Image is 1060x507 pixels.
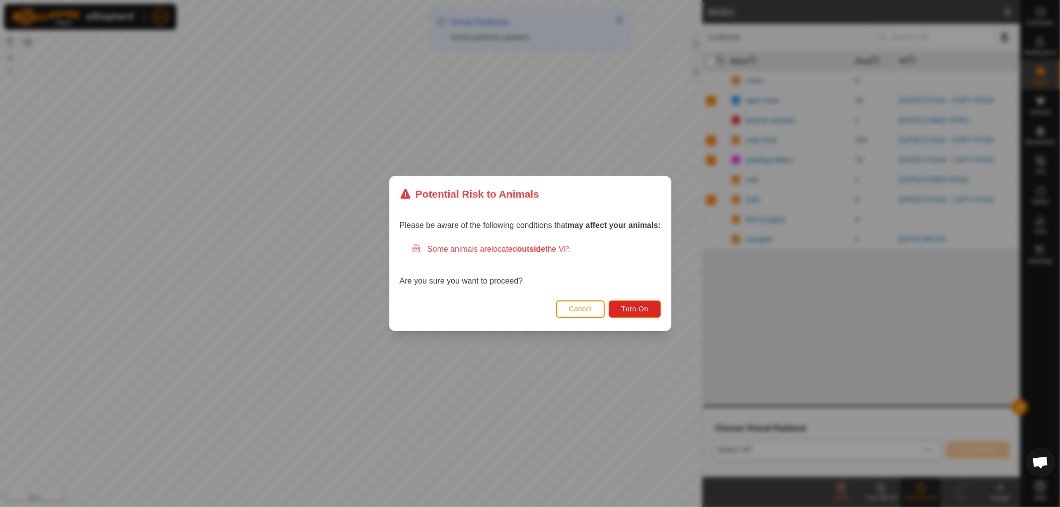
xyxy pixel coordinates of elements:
button: Turn On [609,300,660,318]
strong: outside [517,245,545,253]
span: located the VP. [491,245,571,253]
div: Are you sure you want to proceed? [400,243,661,287]
span: Turn On [621,305,648,313]
span: Please be aware of the following conditions that [400,221,661,229]
button: Cancel [556,300,605,318]
div: Potential Risk to Animals [400,186,539,202]
span: Cancel [569,305,592,313]
div: Some animals are [411,243,661,255]
div: Open chat [1026,447,1056,477]
strong: may affect your animals: [568,221,661,229]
